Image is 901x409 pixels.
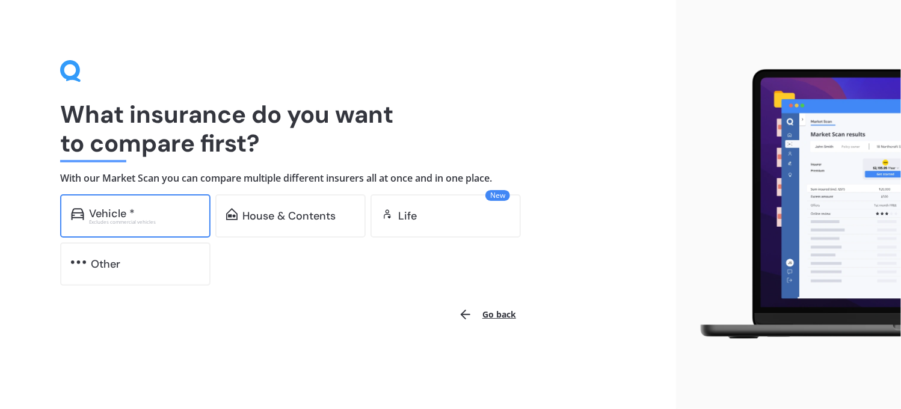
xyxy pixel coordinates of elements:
h4: With our Market Scan you can compare multiple different insurers all at once and in one place. [60,172,616,185]
span: New [485,190,510,201]
div: House & Contents [242,210,336,222]
img: other.81dba5aafe580aa69f38.svg [71,256,86,268]
img: home-and-contents.b802091223b8502ef2dd.svg [226,208,238,220]
div: Other [91,258,120,270]
img: car.f15378c7a67c060ca3f3.svg [71,208,84,220]
button: Go back [451,300,523,329]
img: life.f720d6a2d7cdcd3ad642.svg [381,208,393,220]
div: Life [398,210,417,222]
div: Excludes commercial vehicles [89,220,200,224]
h1: What insurance do you want to compare first? [60,100,616,158]
div: Vehicle * [89,208,135,220]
